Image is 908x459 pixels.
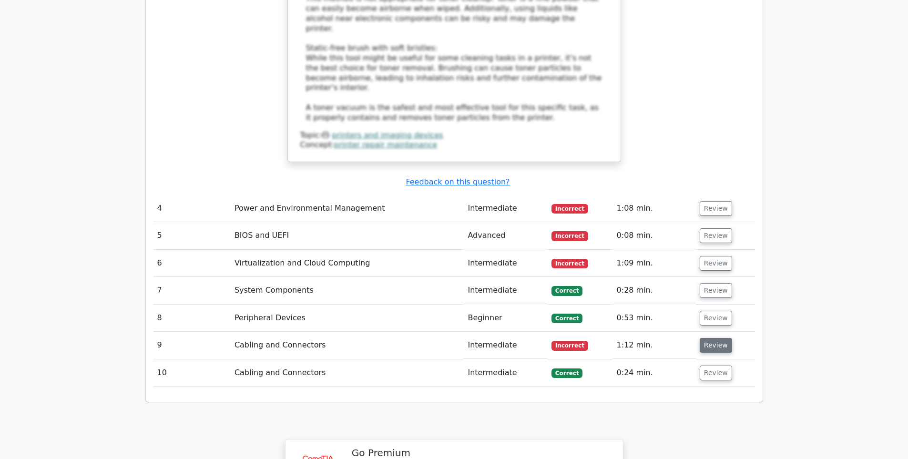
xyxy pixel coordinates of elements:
a: printers and imaging devices [332,131,443,140]
a: printer repair maintenance [334,140,437,149]
td: 10 [153,359,231,387]
div: Topic: [300,131,608,141]
td: 0:24 min. [613,359,696,387]
a: Feedback on this question? [406,177,510,186]
div: Concept: [300,140,608,150]
td: Beginner [464,305,548,332]
td: 1:12 min. [613,332,696,359]
span: Correct [551,286,582,296]
td: 0:08 min. [613,222,696,249]
td: 0:53 min. [613,305,696,332]
span: Incorrect [551,259,588,268]
span: Incorrect [551,341,588,350]
td: 6 [153,250,231,277]
button: Review [700,283,732,298]
button: Review [700,366,732,380]
td: System Components [231,277,464,304]
td: 8 [153,305,231,332]
td: 7 [153,277,231,304]
span: Incorrect [551,204,588,214]
button: Review [700,228,732,243]
td: BIOS and UEFI [231,222,464,249]
button: Review [700,256,732,271]
button: Review [700,338,732,353]
td: Cabling and Connectors [231,332,464,359]
td: 5 [153,222,231,249]
td: 1:08 min. [613,195,696,222]
button: Review [700,201,732,216]
td: Intermediate [464,195,548,222]
td: 1:09 min. [613,250,696,277]
td: Intermediate [464,250,548,277]
td: 0:28 min. [613,277,696,304]
span: Incorrect [551,231,588,241]
span: Correct [551,314,582,323]
td: Intermediate [464,359,548,387]
td: Peripheral Devices [231,305,464,332]
td: Intermediate [464,277,548,304]
td: 4 [153,195,231,222]
td: Advanced [464,222,548,249]
span: Correct [551,368,582,378]
td: 9 [153,332,231,359]
td: Power and Environmental Management [231,195,464,222]
td: Cabling and Connectors [231,359,464,387]
button: Review [700,311,732,326]
td: Intermediate [464,332,548,359]
td: Virtualization and Cloud Computing [231,250,464,277]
